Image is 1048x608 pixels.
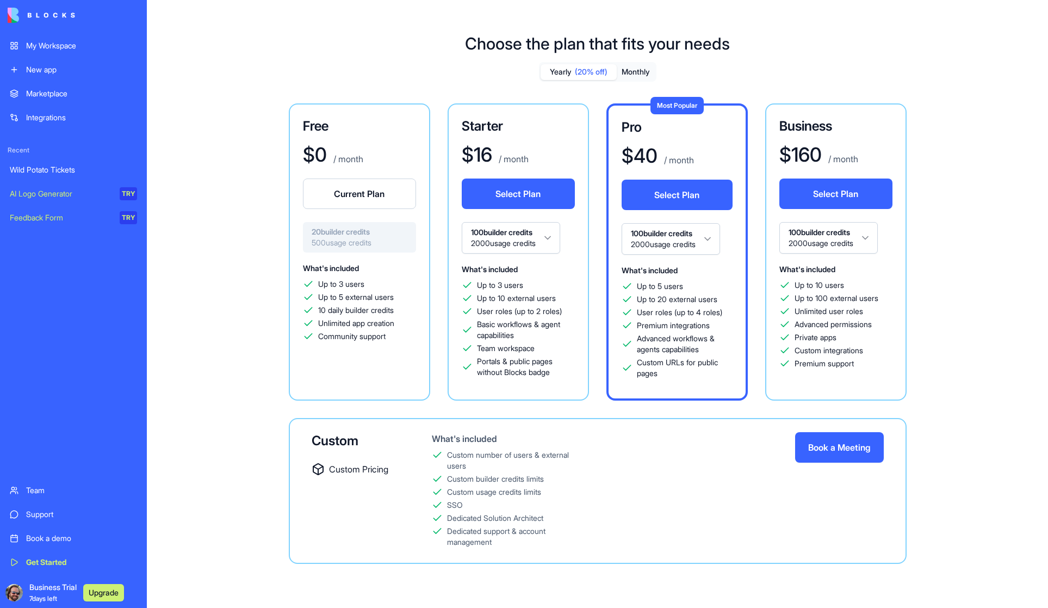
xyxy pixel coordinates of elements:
[26,485,137,496] div: Team
[795,306,863,317] span: Unlimited user roles
[26,509,137,520] div: Support
[462,144,492,165] h1: $ 16
[29,582,77,604] span: Business Trial
[331,152,363,165] p: / month
[637,294,717,305] span: Up to 20 external users
[3,527,144,549] a: Book a demo
[26,533,137,544] div: Book a demo
[3,35,144,57] a: My Workspace
[622,145,658,167] h1: $ 40
[779,118,892,135] h3: Business
[462,179,575,209] button: Select Plan
[29,594,57,603] span: 7 days left
[318,305,394,316] span: 10 daily builder credits
[622,266,678,275] span: What's included
[477,293,556,304] span: Up to 10 external users
[657,101,697,109] span: Most Popular
[795,319,872,330] span: Advanced permissions
[447,474,544,484] div: Custom builder credits limits
[447,450,584,471] div: Custom number of users & external users
[312,432,397,450] div: Custom
[795,345,863,356] span: Custom integrations
[3,503,144,525] a: Support
[622,119,733,136] h3: Pro
[637,320,710,331] span: Premium integrations
[120,211,137,224] div: TRY
[303,263,359,273] span: What's included
[779,179,892,209] button: Select Plan
[477,319,575,341] span: Basic workflows & agent capabilities
[462,118,575,135] h3: Starter
[10,212,112,223] div: Feedback Form
[329,463,388,476] span: Custom Pricing
[432,432,584,445] div: What's included
[10,188,112,199] div: AI Logo Generator
[575,66,607,77] span: (20% off)
[303,144,327,165] h1: $ 0
[3,480,144,501] a: Team
[26,40,137,51] div: My Workspace
[318,331,386,342] span: Community support
[447,513,543,524] div: Dedicated Solution Architect
[637,333,733,355] span: Advanced workflows & agents capabilities
[5,584,23,601] img: ACg8ocKYol5VRf1PhDvlF-dX0-vSyyf4Uw2QRXVvWZxPj_pBpIkXuDXN=s96-c
[779,144,822,165] h1: $ 160
[318,318,394,329] span: Unlimited app creation
[318,279,364,290] span: Up to 3 users
[120,187,137,200] div: TRY
[318,292,394,303] span: Up to 5 external users
[447,487,541,498] div: Custom usage credits limits
[8,8,75,23] img: logo
[637,357,733,379] span: Custom URLs for public pages
[541,64,617,80] button: Yearly
[83,584,124,601] button: Upgrade
[303,179,416,209] button: Current Plan
[26,557,137,568] div: Get Started
[447,500,463,511] div: SSO
[617,64,655,80] button: Monthly
[3,59,144,81] a: New app
[303,118,416,135] h3: Free
[3,107,144,128] a: Integrations
[779,265,835,274] span: What's included
[795,332,836,343] span: Private apps
[477,306,562,317] span: User roles (up to 2 roles)
[3,551,144,573] a: Get Started
[637,307,722,318] span: User roles (up to 4 roles)
[3,146,144,155] span: Recent
[826,152,858,165] p: / month
[497,152,529,165] p: / month
[637,281,683,292] span: Up to 5 users
[795,293,878,304] span: Up to 100 external users
[462,265,518,274] span: What's included
[622,180,733,210] button: Select Plan
[3,159,144,181] a: Wild Potato Tickets
[26,88,137,99] div: Marketplace
[465,34,730,53] h1: Choose the plan that fits your needs
[10,164,137,175] div: Wild Potato Tickets
[3,207,144,229] a: Feedback FormTRY
[312,237,407,248] span: 500 usage credits
[26,64,137,75] div: New app
[447,526,584,548] div: Dedicated support & account management
[795,432,884,463] button: Book a Meeting
[662,153,694,167] p: / month
[795,280,844,291] span: Up to 10 users
[477,343,535,354] span: Team workspace
[795,358,854,369] span: Premium support
[26,112,137,123] div: Integrations
[3,83,144,105] a: Marketplace
[312,226,407,237] span: 20 builder credits
[477,280,523,291] span: Up to 3 users
[3,183,144,205] a: AI Logo GeneratorTRY
[477,356,575,378] span: Portals & public pages without Blocks badge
